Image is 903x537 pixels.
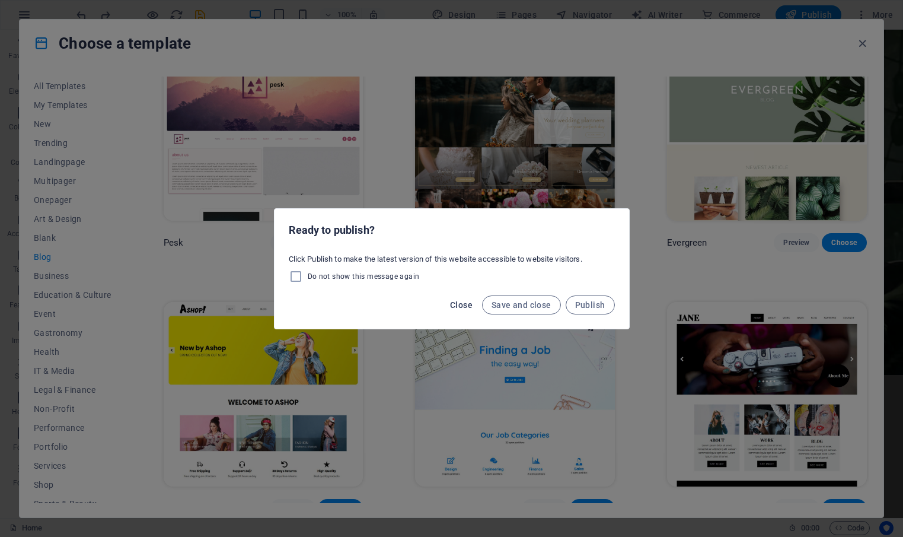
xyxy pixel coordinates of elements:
[27,458,42,461] button: 1
[27,472,42,475] button: 2
[566,295,615,314] button: Publish
[27,487,42,490] button: 3
[575,300,605,310] span: Publish
[289,223,615,237] h2: Ready to publish?
[450,300,473,310] span: Close
[445,295,477,314] button: Close
[492,300,551,310] span: Save and close
[308,272,420,281] span: Do not show this message again
[275,249,629,288] div: Click Publish to make the latest version of this website accessible to website visitors.
[482,295,561,314] button: Save and close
